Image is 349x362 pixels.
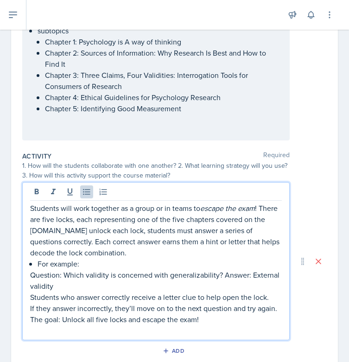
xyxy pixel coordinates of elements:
[30,303,282,314] p: If they answer incorrectly, they’ll move on to the next question and try again.
[45,103,282,114] p: Chapter 5: Identifying Good Measurement
[30,269,282,292] p: Question: Which validity is concerned with generalizability? Answer: External validity
[30,292,282,303] p: Students who answer correctly receive a letter clue to help open the lock.
[45,47,282,70] p: Chapter 2: Sources of Information: Why Research Is Best and How to Find It
[159,344,190,358] button: Add
[263,152,290,161] span: Required
[45,92,282,103] p: Chapter 4: Ethical Guidelines for Psychology Research
[200,203,255,213] em: escape the exam
[45,70,282,92] p: Chapter 3: Three Claims, Four Validities: Interrogation Tools for Consumers of Research
[22,152,52,161] label: Activity
[30,203,282,258] p: Students will work together as a group or in teams to ! There are five locks, each representing o...
[38,25,282,36] p: subtopics
[22,161,290,180] div: 1. How will the students collaborate with one another? 2. What learning strategy will you use? 3....
[38,258,282,269] p: For example:
[45,36,282,47] p: Chapter 1: Psychology is A way of thinking
[165,347,184,355] div: Add
[30,314,282,325] p: The goal: Unlock all five locks and escape the exam!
